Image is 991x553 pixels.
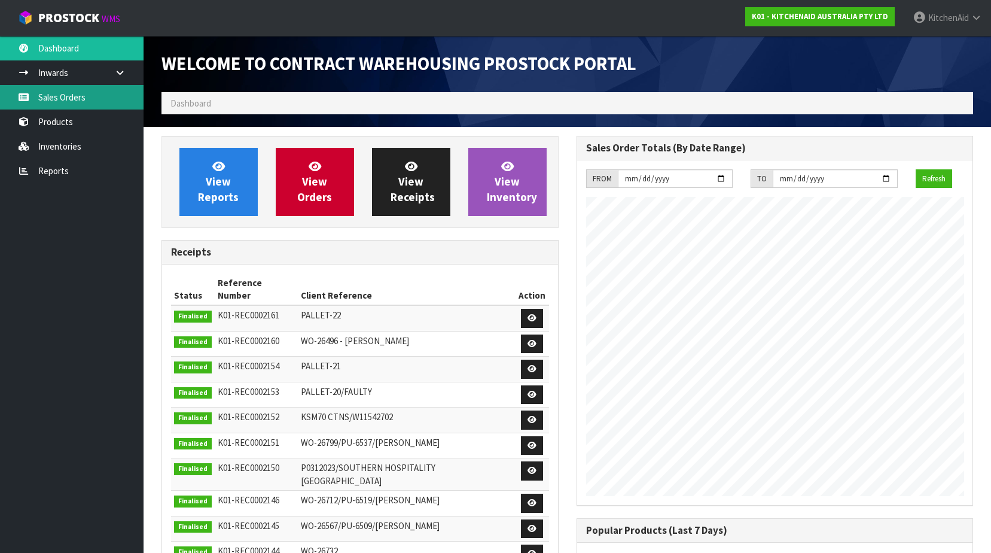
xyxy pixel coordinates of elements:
[18,10,33,25] img: cube-alt.png
[297,159,332,204] span: View Orders
[218,411,279,423] span: K01-REC0002152
[301,309,341,321] span: PALLET-22
[301,494,440,506] span: WO-26712/PU-6519/[PERSON_NAME]
[301,386,372,397] span: PALLET-20/FAULTY
[752,11,888,22] strong: K01 - KITCHENAID AUSTRALIA PTY LTD
[298,274,516,306] th: Client Reference
[218,360,279,372] span: K01-REC0002154
[916,169,952,189] button: Refresh
[301,360,341,372] span: PALLET-21
[218,520,279,531] span: K01-REC0002145
[218,462,279,473] span: K01-REC0002150
[751,169,773,189] div: TO
[174,336,212,348] span: Finalised
[586,525,964,536] h3: Popular Products (Last 7 Days)
[218,309,279,321] span: K01-REC0002161
[174,361,212,373] span: Finalised
[161,52,636,75] span: Welcome to Contract Warehousing ProStock Portal
[586,169,618,189] div: FROM
[586,142,964,154] h3: Sales Order Totals (By Date Range)
[487,159,537,204] span: View Inventory
[174,463,212,475] span: Finalised
[218,494,279,506] span: K01-REC0002146
[198,159,239,204] span: View Reports
[174,412,212,424] span: Finalised
[516,274,548,306] th: Action
[218,386,279,397] span: K01-REC0002153
[218,437,279,448] span: K01-REC0002151
[170,98,211,109] span: Dashboard
[215,274,298,306] th: Reference Number
[174,438,212,450] span: Finalised
[174,496,212,508] span: Finalised
[102,13,120,25] small: WMS
[171,274,215,306] th: Status
[391,159,435,204] span: View Receipts
[301,335,409,347] span: WO-26496 - [PERSON_NAME]
[174,311,212,323] span: Finalised
[468,148,547,216] a: ViewInventory
[179,148,258,216] a: ViewReports
[301,437,440,448] span: WO-26799/PU-6537/[PERSON_NAME]
[928,12,969,23] span: KitchenAid
[301,411,393,423] span: KSM70 CTNS/W11542702
[301,462,435,486] span: P0312023/SOUTHERN HOSPITALITY [GEOGRAPHIC_DATA]
[174,387,212,399] span: Finalised
[218,335,279,347] span: K01-REC0002160
[276,148,354,216] a: ViewOrders
[174,521,212,533] span: Finalised
[171,247,549,258] h3: Receipts
[301,520,440,531] span: WO-26567/PU-6509/[PERSON_NAME]
[372,148,450,216] a: ViewReceipts
[38,10,99,26] span: ProStock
